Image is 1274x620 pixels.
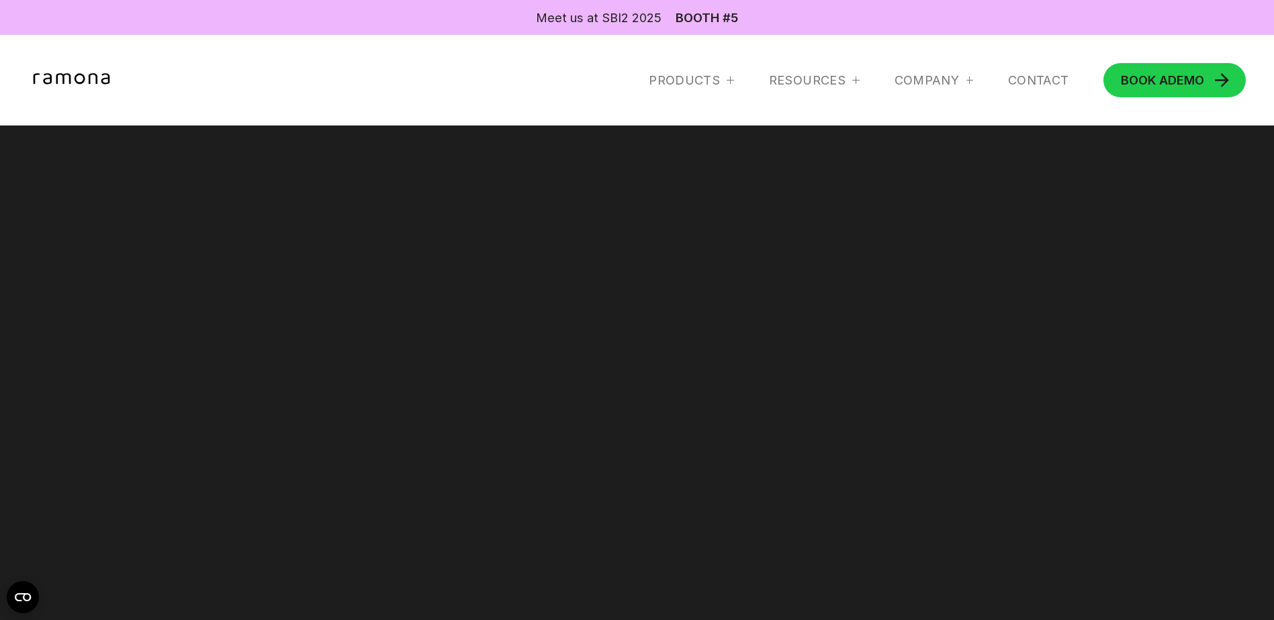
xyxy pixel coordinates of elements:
button: Open CMP widget [7,581,39,613]
a: Contact [1008,72,1069,89]
div: Meet us at SBI2 2025 [536,9,662,26]
div: RESOURCES [769,72,846,89]
div: Products [649,72,734,89]
a: Booth #5 [676,11,738,23]
div: Company [895,72,960,89]
div: DEMO [1121,74,1204,86]
div: Company [895,72,973,89]
a: home [28,73,119,87]
div: Products [649,72,720,89]
span: BOOK A [1121,72,1168,87]
div: RESOURCES [769,72,860,89]
a: BOOK ADEMO [1103,63,1246,98]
